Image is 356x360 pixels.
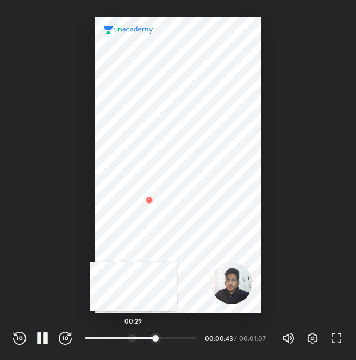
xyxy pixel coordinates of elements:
h5: 00:29 [124,318,142,324]
img: logo.2a7e12a2.svg [104,26,154,34]
div: / [234,335,237,342]
div: 00:01:07 [239,335,269,342]
div: 00:00:43 [205,335,232,342]
img: wMgqJGBwKWe8AAAAABJRU5ErkJggg== [142,193,155,206]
